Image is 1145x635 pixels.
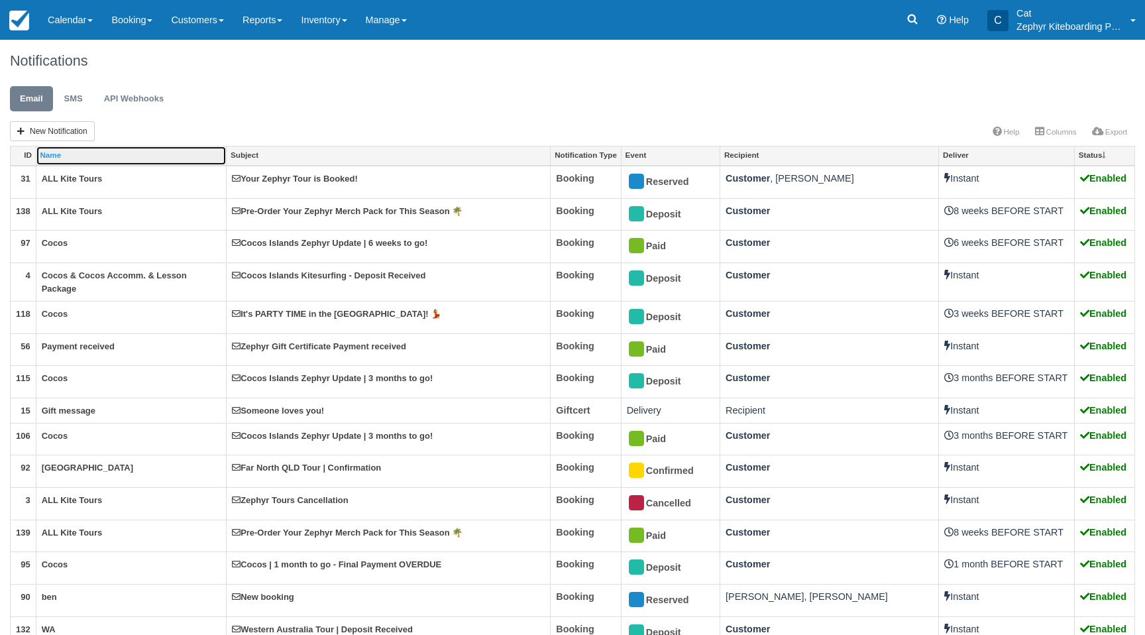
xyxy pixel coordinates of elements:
[42,463,133,473] a: [GEOGRAPHIC_DATA]
[232,624,413,634] a: Western Australia Tour | Deposit Received
[232,528,463,538] a: Pre-Order Your Zephyr Merch Pack for This Season 🌴
[232,206,463,216] a: Pre-Order Your Zephyr Merch Pack for This Season 🌴
[42,309,68,319] a: Cocos
[621,398,720,424] td: Delivery
[42,270,187,294] a: Cocos & Cocos Accomm. & Lesson Package
[232,174,358,184] a: Your Zephyr Tour is Booked!
[939,166,1075,198] td: Instant
[627,590,703,611] div: Reserved
[939,455,1075,488] td: Instant
[939,488,1075,520] td: Instant
[720,585,939,617] td: [PERSON_NAME], [PERSON_NAME]
[556,341,594,351] strong: Booking
[1084,123,1135,141] a: Export
[42,238,68,248] a: Cocos
[985,123,1027,141] a: Help
[42,592,57,602] a: ben
[720,146,938,165] a: Recipient
[939,231,1075,263] td: 6 weeks BEFORE START
[556,405,590,416] strong: Giftcert
[1080,494,1126,505] strong: Enabled
[551,146,620,165] a: Notification Type
[232,592,294,602] a: New booking
[1080,308,1126,319] strong: Enabled
[16,309,30,319] a: 118
[627,236,703,257] div: Paid
[726,308,770,319] strong: Customer
[939,198,1075,231] td: 8 weeks BEFORE START
[232,309,441,319] a: It's PARTY TIME in the [GEOGRAPHIC_DATA]! 💃
[54,86,93,112] a: SMS
[556,559,594,569] strong: Booking
[987,10,1009,31] div: C
[627,461,703,482] div: Confirmed
[21,592,30,602] a: 90
[1016,20,1122,33] p: Zephyr Kiteboarding Pty Ltd
[556,527,594,538] strong: Booking
[627,429,703,450] div: Paid
[42,495,103,505] a: ALL Kite Tours
[726,462,770,473] strong: Customer
[10,53,1135,69] h1: Notifications
[16,373,30,383] a: 115
[627,204,703,225] div: Deposit
[627,172,703,193] div: Reserved
[232,495,348,505] a: Zephyr Tours Cancellation
[42,206,103,216] a: ALL Kite Tours
[556,205,594,216] strong: Booking
[556,624,594,634] strong: Booking
[556,173,594,184] strong: Booking
[232,559,441,569] a: Cocos | 1 month to go - Final Payment OVERDUE
[42,174,103,184] a: ALL Kite Tours
[1080,624,1126,634] strong: Enabled
[939,423,1075,455] td: 3 months BEFORE START
[726,559,770,569] strong: Customer
[36,146,227,165] a: Name
[1075,146,1134,165] a: Status
[726,173,770,184] strong: Customer
[42,373,68,383] a: Cocos
[939,302,1075,334] td: 3 weeks BEFORE START
[726,624,770,634] strong: Customer
[21,406,30,416] a: 15
[939,398,1075,424] td: Instant
[21,174,30,184] a: 31
[21,238,30,248] a: 97
[627,526,703,547] div: Paid
[556,373,594,383] strong: Booking
[1016,7,1122,20] p: Cat
[556,308,594,319] strong: Booking
[726,270,770,280] strong: Customer
[627,307,703,328] div: Deposit
[25,495,30,505] a: 3
[726,205,770,216] strong: Customer
[11,146,36,165] a: ID
[42,341,115,351] a: Payment received
[726,430,770,441] strong: Customer
[949,15,969,25] span: Help
[939,146,1074,165] a: Deliver
[232,270,425,280] a: Cocos Islands Kitesurfing - Deposit Received
[227,146,550,165] a: Subject
[1080,173,1126,184] strong: Enabled
[10,121,95,141] a: New Notification
[16,431,30,441] a: 106
[25,270,30,280] a: 4
[726,373,770,383] strong: Customer
[726,494,770,505] strong: Customer
[1080,559,1126,569] strong: Enabled
[232,238,427,248] a: Cocos Islands Zephyr Update | 6 weeks to go!
[42,431,68,441] a: Cocos
[556,270,594,280] strong: Booking
[720,166,939,198] td: , [PERSON_NAME]
[556,591,594,602] strong: Booking
[1080,270,1126,280] strong: Enabled
[42,528,103,538] a: ALL Kite Tours
[232,463,381,473] a: Far North QLD Tour | Confirmation
[1080,341,1126,351] strong: Enabled
[939,585,1075,617] td: Instant
[726,527,770,538] strong: Customer
[16,528,30,538] a: 139
[937,15,946,25] i: Help
[622,146,720,165] a: Event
